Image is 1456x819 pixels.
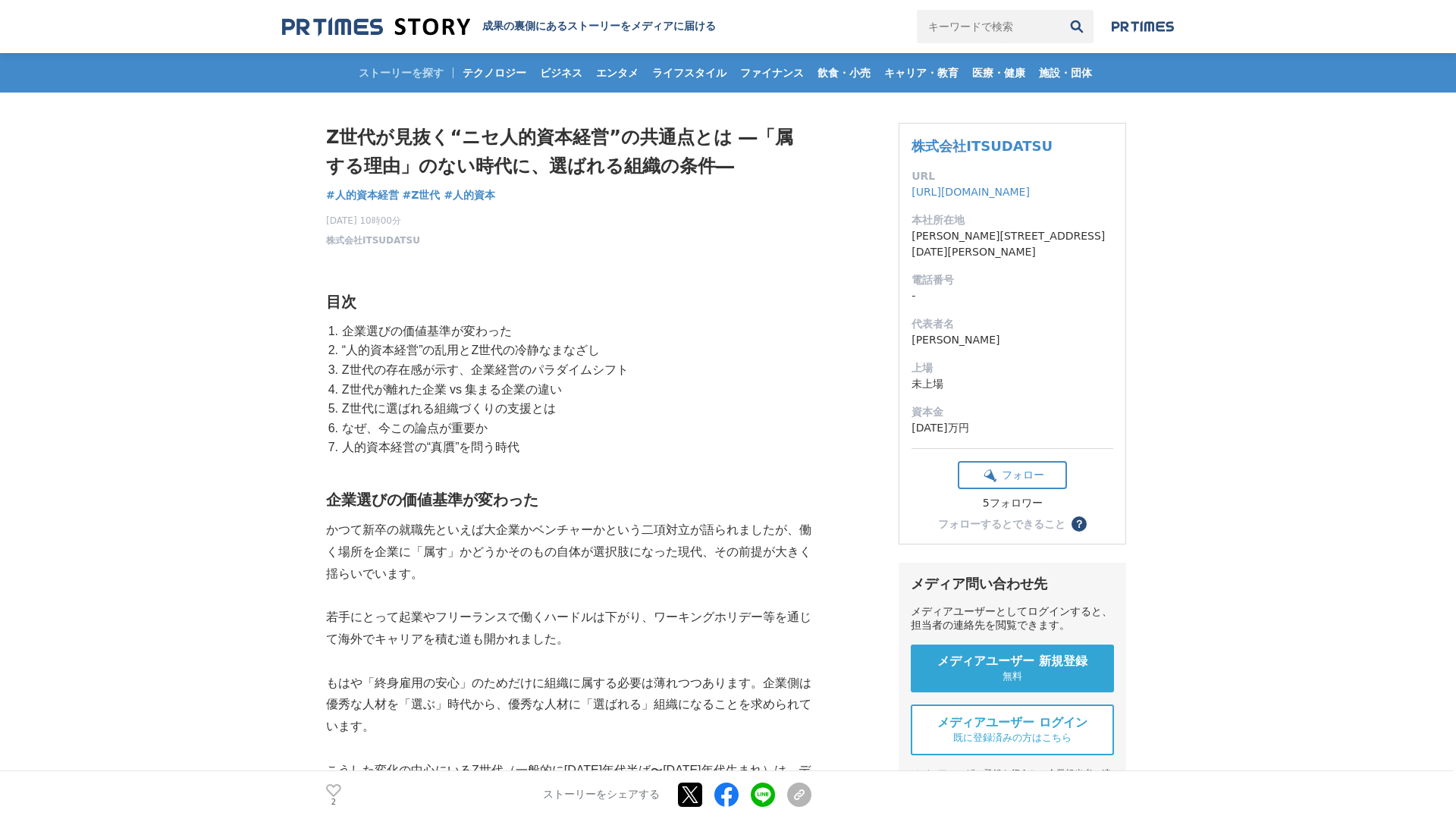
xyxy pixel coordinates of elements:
[912,332,1113,348] dd: [PERSON_NAME]
[911,605,1114,632] div: メディアユーザーとしてログインすると、担当者の連絡先を閲覧できます。
[326,234,420,247] a: 株式会社ITSUDATSU
[338,360,811,380] li: Z世代の存在感が示す、企業経営のパラダイムシフト
[444,188,495,202] span: #人的資本
[646,53,733,93] a: ライフスタイル
[326,607,811,651] p: 若手にとって起業やフリーランスで働くハードルは下がり、ワーキングホリデー等を通じて海外でキャリアを積む道も開かれました。
[326,188,399,202] span: #人的資本経営
[911,645,1114,692] a: メディアユーザー 新規登録 無料
[326,673,811,738] p: もはや「終身雇用の安心」のためだけに組織に属する必要は薄れつつあります。企業側は優秀な人材を「選ぶ」時代から、優秀な人材に「選ばれる」組織になることを求められています。
[457,53,532,93] a: テクノロジー
[917,10,1060,43] input: キーワードで検索
[912,376,1113,392] dd: 未上場
[811,66,877,80] span: 飲食・小売
[326,519,811,585] p: かつて新卒の就職先といえば大企業かベンチャーかという二項対立が語られましたが、働く場所を企業に「属す」かどうかそのもの自体が選択肢になった現代、その前提が大きく揺らいでいます。
[1074,519,1084,529] span: ？
[534,66,588,80] span: ビジネス
[911,704,1114,755] a: メディアユーザー ログイン 既に登録済みの方はこちら
[953,731,1072,745] span: 既に登録済みの方はこちら
[1112,20,1174,33] img: prtimes
[912,288,1113,304] dd: -
[326,491,538,508] strong: 企業選びの価値基準が変わった
[912,360,1113,376] dt: 上場
[326,187,399,203] a: #人的資本経営
[326,293,356,310] strong: 目次
[482,20,716,33] h2: 成果の裏側にあるストーリーをメディアに届ける
[326,123,811,181] h1: Z世代が見抜く“ニセ人的資本経営”の共通点とは ―「属する理由」のない時代に、選ばれる組織の条件―
[912,316,1113,332] dt: 代表者名
[912,272,1113,288] dt: 電話番号
[338,419,811,438] li: なぜ、今この論点が重要か
[734,53,810,93] a: ファイナンス
[912,168,1113,184] dt: URL
[1060,10,1094,43] button: 検索
[282,17,716,37] a: 成果の裏側にあるストーリーをメディアに届ける 成果の裏側にあるストーリーをメディアに届ける
[966,53,1031,93] a: 医療・健康
[878,66,965,80] span: キャリア・教育
[937,715,1087,731] span: メディアユーザー ログイン
[338,380,811,400] li: Z世代が離れた企業 vs 集まる企業の違い
[338,438,811,457] li: 人的資本経営の“真贋”を問う時代
[734,66,810,80] span: ファイナンス
[912,138,1053,154] a: 株式会社ITSUDATSU
[958,461,1067,489] button: フォロー
[912,212,1113,228] dt: 本社所在地
[912,186,1030,198] a: [URL][DOMAIN_NAME]
[811,53,877,93] a: 飲食・小売
[958,497,1067,510] div: 5フォロワー
[338,340,811,360] li: “人的資本経営”の乱用とZ世代の冷静なまなざし
[326,799,341,806] p: 2
[534,53,588,93] a: ビジネス
[1033,66,1098,80] span: 施設・団体
[912,228,1113,260] dd: [PERSON_NAME][STREET_ADDRESS][DATE][PERSON_NAME]
[912,420,1113,436] dd: [DATE]万円
[1072,516,1087,532] button: ？
[282,17,470,37] img: 成果の裏側にあるストーリーをメディアに届ける
[646,66,733,80] span: ライフスタイル
[338,399,811,419] li: Z世代に選ばれる組織づくりの支援とは
[403,187,441,203] a: #Z世代
[403,188,441,202] span: #Z世代
[911,575,1114,593] div: メディア問い合わせ先
[457,66,532,80] span: テクノロジー
[326,214,420,227] span: [DATE] 10時00分
[590,66,645,80] span: エンタメ
[1003,670,1022,683] span: 無料
[590,53,645,93] a: エンタメ
[338,322,811,341] li: 企業選びの価値基準が変わった
[444,187,495,203] a: #人的資本
[878,53,965,93] a: キャリア・教育
[938,519,1065,529] div: フォローするとできること
[966,66,1031,80] span: 医療・健康
[912,404,1113,420] dt: 資本金
[543,789,660,802] p: ストーリーをシェアする
[937,654,1087,670] span: メディアユーザー 新規登録
[1033,53,1098,93] a: 施設・団体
